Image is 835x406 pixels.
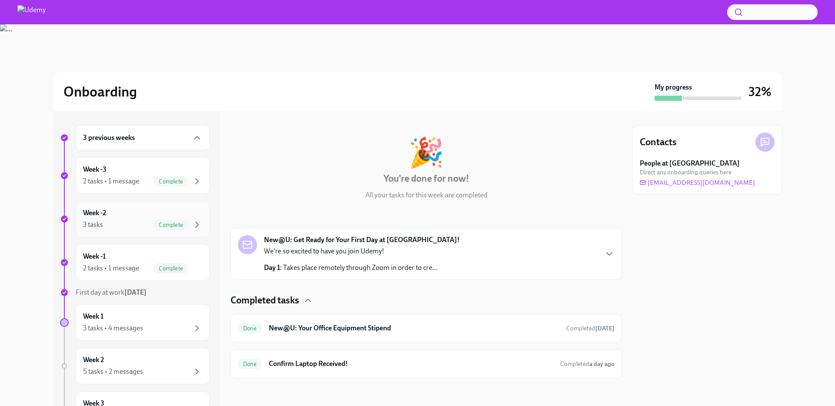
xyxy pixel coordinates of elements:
[238,357,615,371] a: DoneConfirm Laptop Received!Completeda day ago
[264,235,460,245] strong: New@U: Get Ready for Your First Day at [GEOGRAPHIC_DATA]!
[640,136,677,149] h4: Contacts
[83,367,143,376] div: 5 tasks • 2 messages
[60,201,210,237] a: Week -23 tasksComplete
[17,5,46,19] img: Udemy
[60,244,210,281] a: Week -12 tasks • 1 messageComplete
[83,355,104,365] h6: Week 2
[83,220,103,230] div: 3 tasks
[264,246,438,256] p: We're so excited to have you join Udemy!
[60,288,210,297] a: First day at work[DATE]
[83,208,106,218] h6: Week -2
[154,178,188,185] span: Complete
[640,178,755,187] a: [EMAIL_ADDRESS][DOMAIN_NAME]
[83,323,143,333] div: 3 tasks • 4 messages
[566,324,615,333] span: September 8th, 2025 19:08
[566,325,615,332] span: Completed
[76,125,210,150] div: 3 previous weeks
[264,263,280,272] strong: Day 1
[76,288,147,296] span: First day at work
[640,168,731,176] span: Direct any onboarding queries here
[640,159,740,168] strong: People at [GEOGRAPHIC_DATA]
[408,138,444,167] div: 🎉
[238,321,615,335] a: DoneNew@U: Your Office Equipment StipendCompleted[DATE]
[269,323,559,333] h6: New@U: Your Office Equipment Stipend
[560,360,615,368] span: September 23rd, 2025 10:13
[384,172,469,185] h4: You're done for now!
[269,359,553,369] h6: Confirm Laptop Received!
[230,294,622,307] div: Completed tasks
[154,222,188,228] span: Complete
[264,263,438,273] p: : Takes place remotely through Zoom in order to cre...
[60,304,210,341] a: Week 13 tasks • 4 messages
[154,265,188,272] span: Complete
[238,325,262,332] span: Done
[60,157,210,194] a: Week -32 tasks • 1 messageComplete
[83,133,135,143] h6: 3 previous weeks
[83,263,139,273] div: 2 tasks • 1 message
[83,176,139,186] div: 2 tasks • 1 message
[83,252,106,261] h6: Week -1
[589,360,615,368] strong: a day ago
[560,360,615,368] span: Completed
[63,83,137,100] h2: Onboarding
[60,348,210,384] a: Week 25 tasks • 2 messages
[748,84,772,100] h3: 32%
[365,190,488,200] p: All your tasks for this week are completed
[124,288,147,296] strong: [DATE]
[595,325,615,332] strong: [DATE]
[83,165,107,174] h6: Week -3
[238,361,262,367] span: Done
[655,83,692,92] strong: My progress
[230,294,299,307] h4: Completed tasks
[83,312,104,321] h6: Week 1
